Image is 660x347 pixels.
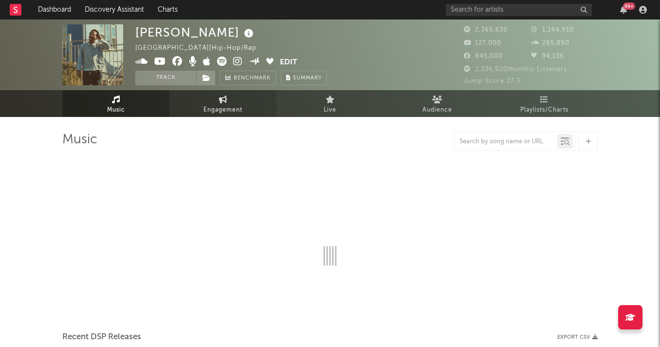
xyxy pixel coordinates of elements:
input: Search for artists [446,4,592,16]
span: 2,365,830 [464,27,508,33]
button: 99+ [620,6,627,14]
div: [GEOGRAPHIC_DATA] | Hip-Hop/Rap [135,42,268,54]
a: Playlists/Charts [491,90,598,117]
span: Engagement [203,104,242,116]
span: 265,890 [531,40,569,46]
a: Audience [384,90,491,117]
span: Audience [422,104,452,116]
div: [PERSON_NAME] [135,24,256,40]
a: Live [276,90,384,117]
span: Summary [293,76,322,81]
span: Playlists/Charts [520,104,568,116]
span: 1,144,910 [531,27,574,33]
button: Track [135,71,196,85]
span: 845,000 [464,53,503,59]
a: Benchmark [220,71,276,85]
span: Jump Score: 27.3 [464,78,520,84]
a: Engagement [169,90,276,117]
span: Benchmark [234,73,271,84]
button: Export CSV [557,334,598,340]
a: Music [62,90,169,117]
span: 94,136 [531,53,564,59]
button: Summary [281,71,327,85]
button: Edit [280,57,297,69]
input: Search by song name or URL [455,138,557,146]
span: Music [107,104,125,116]
div: 99 + [623,2,635,10]
span: 2,236,920 Monthly Listeners [464,66,567,73]
span: Recent DSP Releases [62,331,141,343]
span: Live [324,104,336,116]
span: 127,000 [464,40,501,46]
